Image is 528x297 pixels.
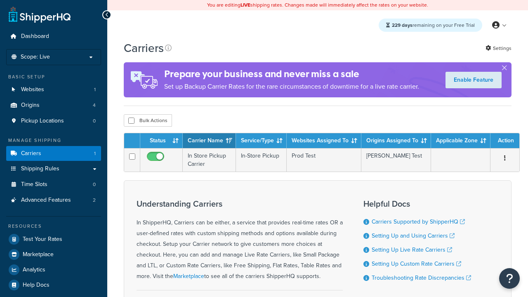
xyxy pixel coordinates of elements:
[392,21,412,29] strong: 229 days
[236,148,287,172] td: In-Store Pickup
[137,199,343,282] div: In ShipperHQ, Carriers can be either, a service that provides real-time rates OR a user-defined r...
[240,1,250,9] b: LIVE
[490,133,519,148] th: Action
[23,282,49,289] span: Help Docs
[287,148,361,172] td: Prod Test
[6,146,101,161] a: Carriers 1
[6,177,101,192] a: Time Slots 0
[431,133,490,148] th: Applicable Zone: activate to sort column ascending
[379,19,482,32] div: remaining on your Free Trial
[124,62,164,97] img: ad-rules-rateshop-fe6ec290ccb7230408bd80ed9643f0289d75e0ffd9eb532fc0e269fcd187b520.png
[372,217,465,226] a: Carriers Supported by ShipperHQ
[6,137,101,144] div: Manage Shipping
[6,113,101,129] li: Pickup Locations
[21,181,47,188] span: Time Slots
[287,133,361,148] th: Websites Assigned To: activate to sort column ascending
[21,197,71,204] span: Advanced Features
[6,98,101,113] a: Origins 4
[361,148,431,172] td: [PERSON_NAME] Test
[372,231,455,240] a: Setting Up and Using Carriers
[21,165,59,172] span: Shipping Rules
[94,86,96,93] span: 1
[93,181,96,188] span: 0
[21,54,50,61] span: Scope: Live
[124,114,172,127] button: Bulk Actions
[183,133,236,148] th: Carrier Name: activate to sort column ascending
[6,193,101,208] li: Advanced Features
[6,232,101,247] a: Test Your Rates
[9,6,71,23] a: ShipperHQ Home
[21,118,64,125] span: Pickup Locations
[499,268,520,289] button: Open Resource Center
[6,193,101,208] a: Advanced Features 2
[23,236,62,243] span: Test Your Rates
[93,118,96,125] span: 0
[21,102,40,109] span: Origins
[372,259,461,268] a: Setting Up Custom Rate Carriers
[93,197,96,204] span: 2
[21,86,44,93] span: Websites
[6,113,101,129] a: Pickup Locations 0
[140,133,183,148] th: Status: activate to sort column ascending
[173,272,204,280] a: Marketplace
[6,146,101,161] li: Carriers
[23,266,45,273] span: Analytics
[363,199,471,208] h3: Helpful Docs
[6,73,101,80] div: Basic Setup
[164,67,419,81] h4: Prepare your business and never miss a sale
[21,150,41,157] span: Carriers
[236,133,287,148] th: Service/Type: activate to sort column ascending
[6,177,101,192] li: Time Slots
[6,82,101,97] a: Websites 1
[137,199,343,208] h3: Understanding Carriers
[93,102,96,109] span: 4
[486,42,511,54] a: Settings
[6,98,101,113] li: Origins
[6,82,101,97] li: Websites
[6,247,101,262] a: Marketplace
[164,81,419,92] p: Set up Backup Carrier Rates for the rare circumstances of downtime for a live rate carrier.
[6,161,101,177] a: Shipping Rules
[372,273,471,282] a: Troubleshooting Rate Discrepancies
[21,33,49,40] span: Dashboard
[372,245,452,254] a: Setting Up Live Rate Carriers
[6,262,101,277] a: Analytics
[6,223,101,230] div: Resources
[6,29,101,44] a: Dashboard
[94,150,96,157] span: 1
[183,148,236,172] td: In Store Pickup Carrier
[445,72,502,88] a: Enable Feature
[361,133,431,148] th: Origins Assigned To: activate to sort column ascending
[124,40,164,56] h1: Carriers
[23,251,54,258] span: Marketplace
[6,278,101,292] a: Help Docs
